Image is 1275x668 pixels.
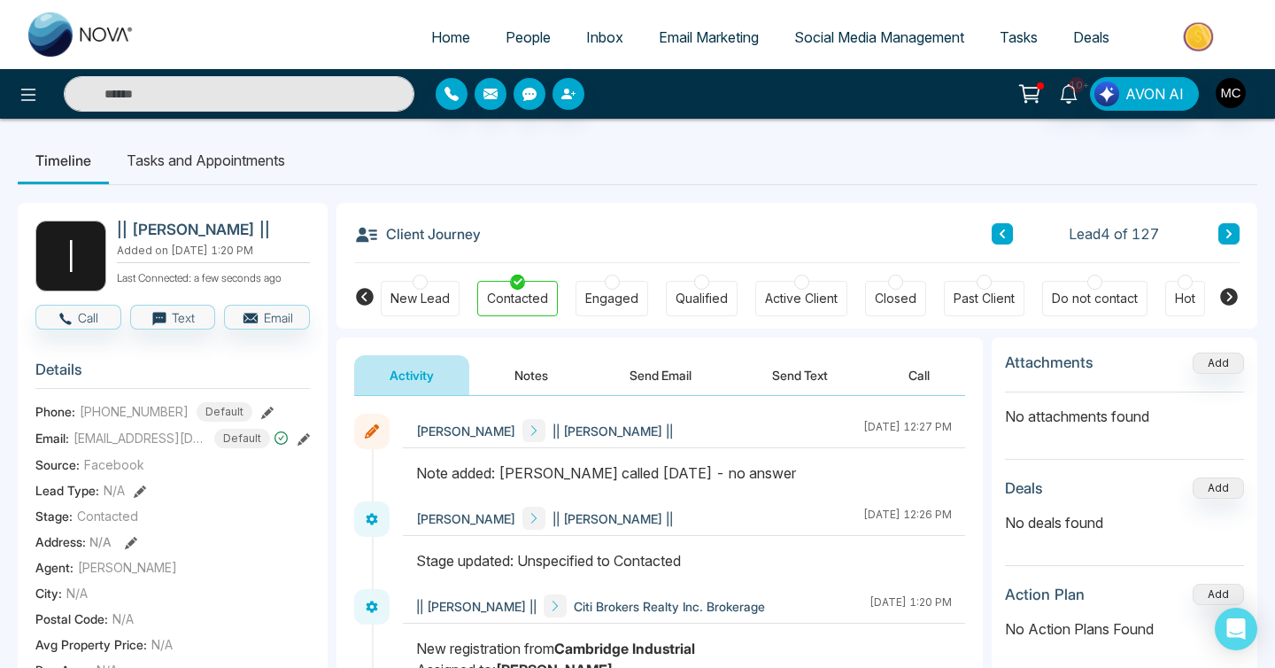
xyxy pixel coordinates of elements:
[479,355,583,395] button: Notes
[416,597,537,616] span: || [PERSON_NAME] ||
[109,136,303,184] li: Tasks and Appointments
[506,28,551,46] span: People
[1215,608,1257,650] div: Open Intercom Messenger
[130,305,216,330] button: Text
[35,429,69,447] span: Email:
[1055,20,1127,54] a: Deals
[1193,584,1244,605] button: Add
[737,355,863,395] button: Send Text
[1094,82,1119,106] img: Lead Flow
[1000,28,1038,46] span: Tasks
[117,221,303,238] h2: || [PERSON_NAME] ||
[1090,77,1199,111] button: AVON AI
[863,419,952,442] div: [DATE] 12:27 PM
[416,422,515,440] span: [PERSON_NAME]
[659,28,759,46] span: Email Marketing
[77,507,138,525] span: Contacted
[1125,83,1184,105] span: AVON AI
[1193,354,1244,369] span: Add
[873,355,965,395] button: Call
[35,481,99,500] span: Lead Type:
[1005,586,1085,603] h3: Action Plan
[214,429,270,448] span: Default
[28,12,135,57] img: Nova CRM Logo
[35,507,73,525] span: Stage:
[869,594,952,618] div: [DATE] 1:20 PM
[35,532,112,551] span: Address:
[151,635,173,654] span: N/A
[777,20,982,54] a: Social Media Management
[35,584,62,602] span: City :
[594,355,727,395] button: Send Email
[875,290,916,307] div: Closed
[1005,618,1244,640] p: No Action Plans Found
[80,402,189,421] span: [PHONE_NUMBER]
[354,355,469,395] button: Activity
[413,20,488,54] a: Home
[585,290,638,307] div: Engaged
[354,221,481,247] h3: Client Journey
[641,20,777,54] a: Email Marketing
[18,136,109,184] li: Timeline
[35,455,80,474] span: Source:
[568,20,641,54] a: Inbox
[35,305,121,330] button: Call
[1073,28,1109,46] span: Deals
[66,584,88,602] span: N/A
[794,28,964,46] span: Social Media Management
[765,290,838,307] div: Active Client
[1069,223,1159,245] span: Lead 4 of 127
[35,402,75,421] span: Phone:
[390,290,450,307] div: New Lead
[78,558,177,577] span: [PERSON_NAME]
[1005,353,1093,371] h3: Attachments
[35,635,147,654] span: Avg Property Price :
[431,28,470,46] span: Home
[982,20,1055,54] a: Tasks
[863,507,952,530] div: [DATE] 12:26 PM
[117,267,310,286] p: Last Connected: a few seconds ago
[1005,479,1043,497] h3: Deals
[35,361,310,388] h3: Details
[35,558,73,577] span: Agent:
[1193,478,1244,499] button: Add
[1005,392,1244,427] p: No attachments found
[224,305,310,330] button: Email
[197,402,252,422] span: Default
[416,509,515,528] span: [PERSON_NAME]
[586,28,623,46] span: Inbox
[1193,353,1244,374] button: Add
[104,481,125,500] span: N/A
[1047,77,1090,108] a: 10+
[112,610,134,628] span: N/A
[89,534,112,549] span: N/A
[552,422,673,440] span: || [PERSON_NAME] ||
[1175,290,1195,307] div: Hot
[84,455,144,474] span: Facebook
[35,221,106,291] div: |
[574,597,765,616] span: Citi Brokers Realty Inc. Brokerage
[552,509,673,528] span: || [PERSON_NAME] ||
[35,610,108,628] span: Postal Code :
[1069,77,1085,93] span: 10+
[954,290,1015,307] div: Past Client
[1052,290,1138,307] div: Do not contact
[117,243,310,259] p: Added on [DATE] 1:20 PM
[1216,78,1246,108] img: User Avatar
[73,429,206,447] span: [EMAIL_ADDRESS][DOMAIN_NAME]
[488,20,568,54] a: People
[676,290,728,307] div: Qualified
[1136,17,1264,57] img: Market-place.gif
[1005,512,1244,533] p: No deals found
[487,290,548,307] div: Contacted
